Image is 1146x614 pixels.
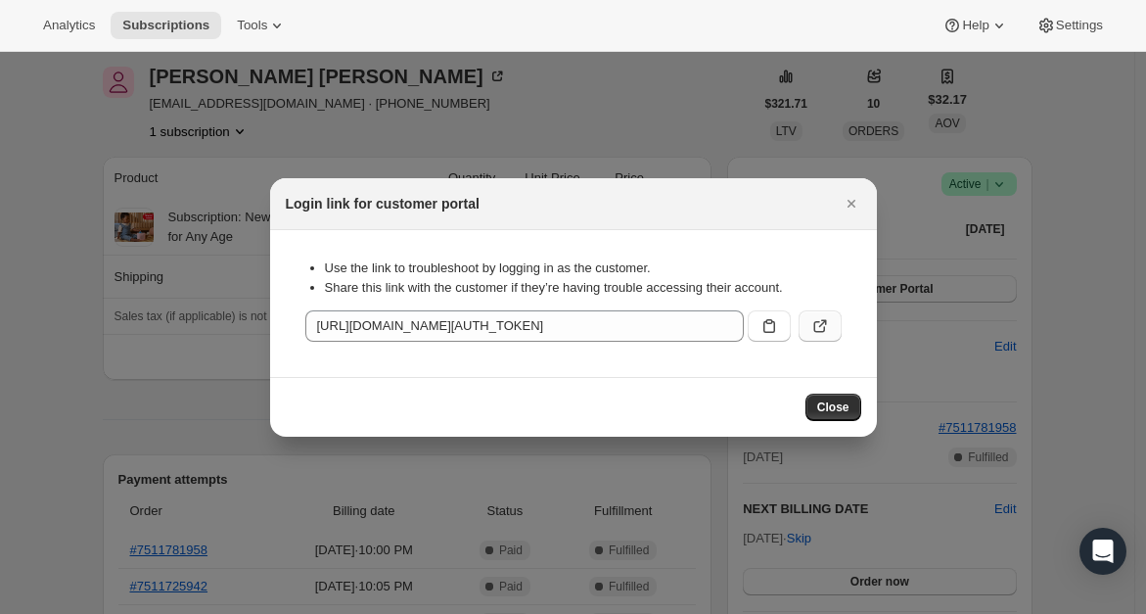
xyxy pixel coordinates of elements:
[286,194,480,213] h2: Login link for customer portal
[817,400,849,415] span: Close
[237,18,267,33] span: Tools
[838,190,865,217] button: Close
[1079,528,1126,575] div: Open Intercom Messenger
[225,12,298,39] button: Tools
[1025,12,1115,39] button: Settings
[805,394,861,421] button: Close
[1056,18,1103,33] span: Settings
[122,18,209,33] span: Subscriptions
[31,12,107,39] button: Analytics
[43,18,95,33] span: Analytics
[111,12,221,39] button: Subscriptions
[962,18,988,33] span: Help
[325,259,842,278] li: Use the link to troubleshoot by logging in as the customer.
[931,12,1020,39] button: Help
[325,278,842,298] li: Share this link with the customer if they’re having trouble accessing their account.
